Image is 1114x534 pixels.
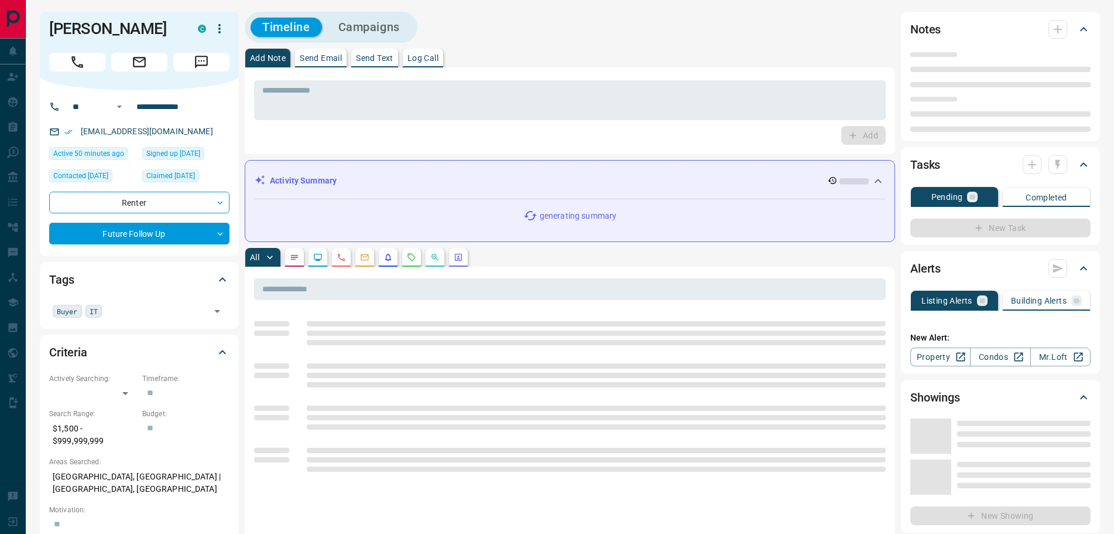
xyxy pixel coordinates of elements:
[142,373,229,384] p: Timeframe:
[49,419,136,451] p: $1,500 - $999,999,999
[57,305,78,317] span: Buyer
[931,193,963,201] p: Pending
[49,19,180,38] h1: [PERSON_NAME]
[49,467,229,499] p: [GEOGRAPHIC_DATA], [GEOGRAPHIC_DATA] | [GEOGRAPHIC_DATA], [GEOGRAPHIC_DATA]
[921,297,972,305] p: Listing Alerts
[198,25,206,33] div: condos.ca
[910,332,1091,344] p: New Alert:
[49,270,74,289] h2: Tags
[142,147,229,164] div: Mon Mar 15 2021
[1026,193,1067,202] p: Completed
[111,53,167,72] span: Email
[173,53,229,72] span: Message
[49,266,229,294] div: Tags
[53,170,108,182] span: Contacted [DATE]
[250,253,259,261] p: All
[407,54,438,62] p: Log Call
[250,54,286,62] p: Add Note
[327,18,412,37] button: Campaigns
[910,254,1091,283] div: Alerts
[383,253,393,262] svg: Listing Alerts
[90,305,98,317] span: IT
[337,253,346,262] svg: Calls
[270,175,337,187] p: Activity Summary
[49,53,105,72] span: Call
[313,253,323,262] svg: Lead Browsing Activity
[1030,348,1091,366] a: Mr.Loft
[251,18,322,37] button: Timeline
[142,409,229,419] p: Budget:
[290,253,299,262] svg: Notes
[146,148,200,159] span: Signed up [DATE]
[910,20,941,39] h2: Notes
[49,409,136,419] p: Search Range:
[360,253,369,262] svg: Emails
[112,100,126,114] button: Open
[255,170,885,192] div: Activity Summary
[407,253,416,262] svg: Requests
[910,15,1091,43] div: Notes
[430,253,440,262] svg: Opportunities
[49,147,136,164] div: Mon Aug 18 2025
[910,388,960,407] h2: Showings
[540,210,616,222] p: generating summary
[209,303,225,319] button: Open
[49,505,229,515] p: Motivation:
[454,253,463,262] svg: Agent Actions
[49,192,229,213] div: Renter
[49,223,229,244] div: Future Follow Up
[49,169,136,186] div: Fri Jan 19 2024
[910,383,1091,411] div: Showings
[910,348,971,366] a: Property
[910,155,940,174] h2: Tasks
[1011,297,1067,305] p: Building Alerts
[49,343,87,362] h2: Criteria
[49,338,229,366] div: Criteria
[146,170,195,182] span: Claimed [DATE]
[356,54,393,62] p: Send Text
[910,151,1091,179] div: Tasks
[53,148,124,159] span: Active 50 minutes ago
[64,128,73,136] svg: Email Verified
[49,373,136,384] p: Actively Searching:
[142,169,229,186] div: Tue Jan 09 2024
[49,457,229,467] p: Areas Searched:
[970,348,1030,366] a: Condos
[300,54,342,62] p: Send Email
[81,127,213,136] a: [EMAIL_ADDRESS][DOMAIN_NAME]
[910,259,941,278] h2: Alerts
